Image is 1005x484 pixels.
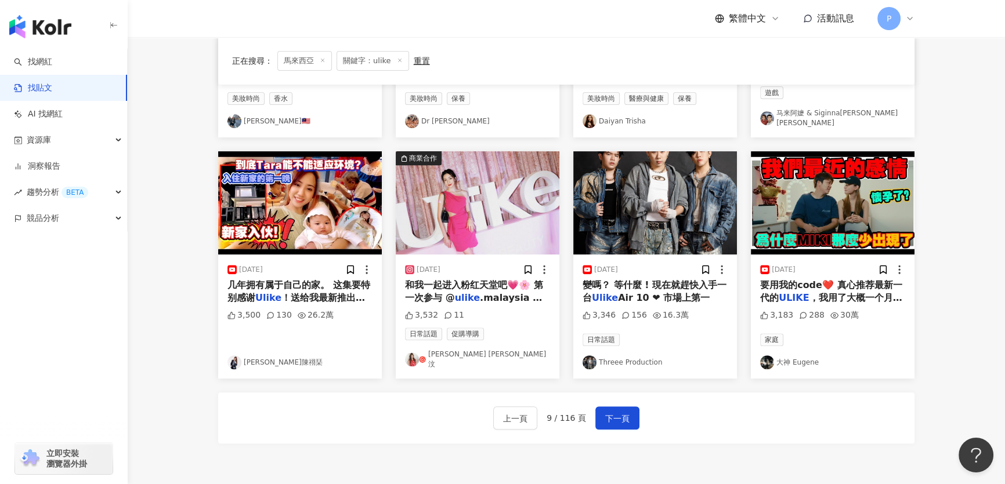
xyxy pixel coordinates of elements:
a: AI 找網紅 [14,108,63,120]
span: 活動訊息 [817,13,854,24]
mark: ULIKE [779,292,809,303]
div: post-image商業合作 [396,151,559,254]
span: 趨勢分析 [27,179,88,205]
span: 美妝時尚 [583,92,620,105]
a: KOL AvatarDr [PERSON_NAME] [405,114,550,128]
span: 香水 [269,92,292,105]
mark: ulike [455,292,480,303]
span: 日常話題 [583,333,620,346]
div: 130 [266,310,292,321]
span: 保養 [673,92,696,105]
a: KOL Avatar[PERSON_NAME]🇲🇾 [227,114,373,128]
div: 30萬 [830,310,859,321]
img: KOL Avatar [227,355,241,369]
img: chrome extension [19,449,41,468]
a: KOL Avatar马来阿嬷 & Siginna[PERSON_NAME] [PERSON_NAME] [760,108,905,128]
span: 馬來西亞 [277,51,332,71]
a: chrome extension立即安裝 瀏覽器外掛 [15,443,113,474]
div: 3,500 [227,310,261,321]
span: 要用我的code❤️ 真心推荐最新一代的 [760,279,902,303]
div: 288 [799,310,825,321]
a: search找網紅 [14,56,52,68]
div: [DATE] [239,265,263,275]
div: 11 [444,310,464,321]
div: [DATE] [772,265,796,275]
mark: Ulike [592,292,618,303]
iframe: Help Scout Beacon - Open [959,438,993,472]
img: post-image [218,151,382,254]
img: post-image [396,151,559,254]
div: 3,532 [405,310,438,321]
span: 和我一起进入粉红天堂吧💗🌸 第一次参与 @ [405,279,543,303]
button: 下一頁 [595,406,639,430]
span: 保養 [447,92,470,105]
span: Air 10 ❤ 市場上第一 [618,292,710,303]
div: 156 [621,310,647,321]
span: 上一頁 [503,412,527,425]
div: BETA [62,187,88,198]
span: 資源庫 [27,127,51,153]
a: KOL Avatar[PERSON_NAME] [PERSON_NAME]汶 [405,350,550,369]
div: [DATE] [594,265,618,275]
span: P [887,12,891,25]
img: KOL Avatar [227,114,241,128]
span: 几年拥有属于自己的家。 这集要特别感谢 [227,279,370,303]
a: KOL AvatarDaiyan Trisha [583,114,728,128]
img: post-image [751,151,914,254]
span: 醫療與健康 [624,92,668,105]
span: 正在搜尋 ： [232,56,273,65]
span: 競品分析 [27,205,59,231]
button: 上一頁 [493,406,537,430]
span: 家庭 [760,333,783,346]
div: 商業合作 [409,152,437,164]
div: 3,183 [760,310,793,321]
span: 美妝時尚 [227,92,265,105]
div: 26.2萬 [298,310,334,321]
img: KOL Avatar [583,114,597,128]
span: 9 / 116 頁 [547,413,586,423]
div: 重置 [414,56,430,65]
a: KOL Avatar大神 Eugene️️️️️ [760,355,905,369]
span: 促購導購 [447,327,484,340]
span: 立即安裝 瀏覽器外掛 [46,448,87,469]
span: 日常話題 [405,327,442,340]
div: 3,346 [583,310,616,321]
img: post-image [573,151,737,254]
span: 遊戲 [760,86,783,99]
img: KOL Avatar [583,355,597,369]
span: ，我用了大概一个月，真的很方便 [760,292,902,316]
a: KOL Avatar[PERSON_NAME]陳祤琹 [227,355,373,369]
span: 關鍵字：ulike [337,51,409,71]
div: [DATE] [417,265,440,275]
img: KOL Avatar [760,355,774,369]
span: 下一頁 [605,412,630,425]
span: 美妝時尚 [405,92,442,105]
img: logo [9,15,71,38]
a: 洞察報告 [14,161,60,172]
div: 16.3萬 [653,310,689,321]
mark: Ulike [255,292,281,303]
span: 變嗎？ 等什麼 ! 現在就趕快入手一台 [583,279,726,303]
img: KOL Avatar [405,352,419,366]
span: ！送给我最新推出的粉粉Air [227,292,365,316]
img: KOL Avatar [760,111,774,125]
img: KOL Avatar [405,114,419,128]
span: rise [14,188,22,196]
a: KOL AvatarThreee Production [583,355,728,369]
span: 繁體中文 [729,12,766,25]
a: 找貼文 [14,82,52,94]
